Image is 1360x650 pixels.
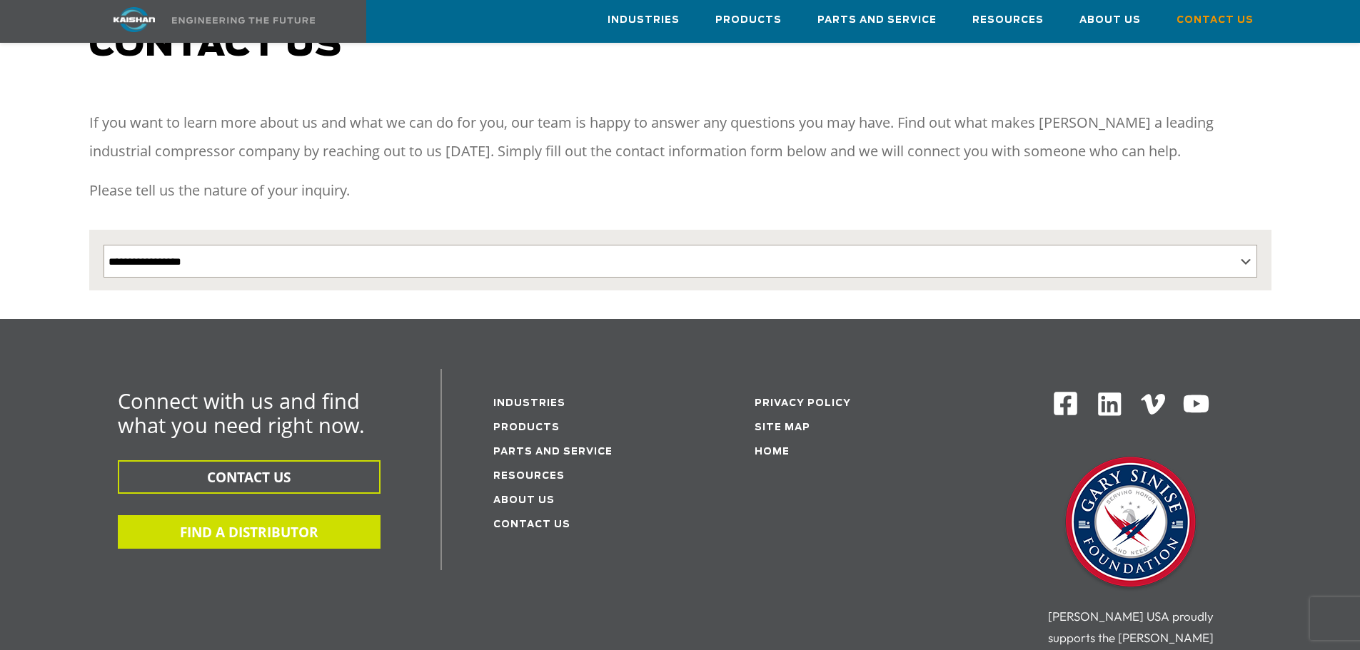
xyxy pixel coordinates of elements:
[608,12,680,29] span: Industries
[81,7,188,32] img: kaishan logo
[608,1,680,39] a: Industries
[817,12,937,29] span: Parts and Service
[715,1,782,39] a: Products
[1177,1,1254,39] a: Contact Us
[493,496,555,505] a: About Us
[493,423,560,432] a: Products
[1182,390,1210,418] img: Youtube
[972,12,1044,29] span: Resources
[755,447,790,457] a: Home
[1059,452,1202,595] img: Gary Sinise Foundation
[89,29,342,63] span: Contact us
[172,17,315,24] img: Engineering the future
[972,1,1044,39] a: Resources
[1079,1,1141,39] a: About Us
[493,472,565,481] a: Resources
[89,108,1271,166] p: If you want to learn more about us and what we can do for you, our team is happy to answer any qu...
[1079,12,1141,29] span: About Us
[1052,390,1079,417] img: Facebook
[118,387,365,439] span: Connect with us and find what you need right now.
[89,176,1271,205] p: Please tell us the nature of your inquiry.
[715,12,782,29] span: Products
[493,399,565,408] a: Industries
[755,423,810,432] a: Site Map
[118,460,381,494] button: CONTACT US
[493,447,613,457] a: Parts and service
[1096,390,1124,418] img: Linkedin
[118,515,381,549] button: FIND A DISTRIBUTOR
[1177,12,1254,29] span: Contact Us
[1141,394,1165,415] img: Vimeo
[817,1,937,39] a: Parts and Service
[493,520,570,529] a: Contact Us
[755,399,851,408] a: Privacy Policy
